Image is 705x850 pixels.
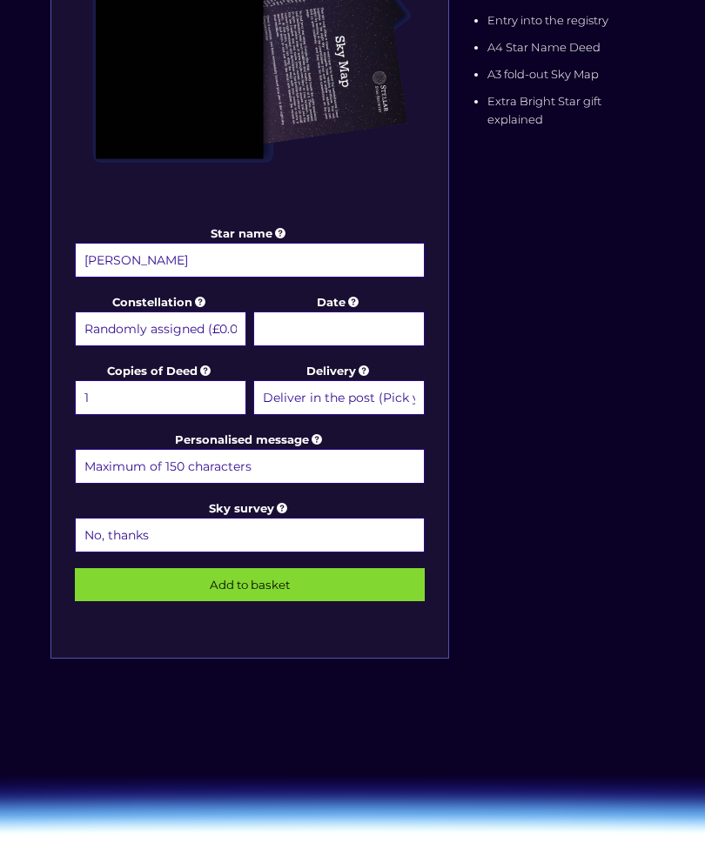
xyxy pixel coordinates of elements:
label: Personalised message [75,431,425,486]
select: Sky survey [75,518,425,552]
label: Date [253,293,425,349]
select: Copies of Deed [75,380,246,415]
a: Sky survey [209,501,290,515]
li: A3 fold-out Sky Map [487,65,655,84]
select: Delivery [253,380,425,415]
label: Copies of Deed [75,362,246,418]
select: Constellation [75,311,246,346]
label: Constellation [75,293,246,349]
input: Date [253,311,425,346]
li: A4 Star Name Deed [487,38,655,57]
input: Add to basket [75,568,425,601]
li: Extra Bright Star gift explained [487,92,655,129]
li: Entry into the registry [487,11,655,30]
input: Personalised message [75,449,425,484]
label: Star name [75,224,425,280]
input: Star name [75,243,425,278]
label: Delivery [253,362,425,418]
